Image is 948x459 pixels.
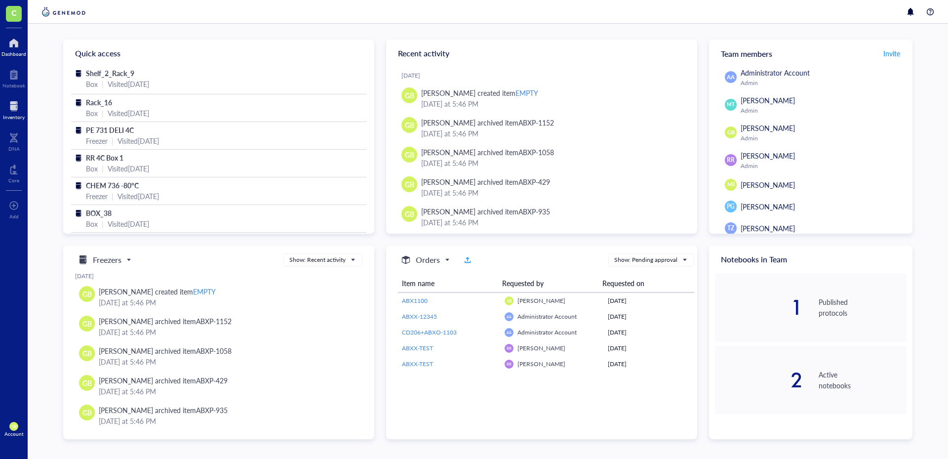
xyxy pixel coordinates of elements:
div: Show: Recent activity [289,255,346,264]
div: ABXP-1058 [518,147,554,157]
div: [DATE] at 5:46 PM [421,128,681,139]
div: [DATE] at 5:46 PM [421,217,681,228]
div: [PERSON_NAME] archived item [421,147,554,158]
a: CD206+ABXO-1103 [402,328,497,337]
div: EMPTY [193,287,216,296]
th: Item name [398,274,498,292]
div: [DATE] at 5:46 PM [99,327,355,337]
div: ABXP-935 [196,405,228,415]
span: GB [405,120,414,130]
div: | [102,108,104,119]
div: EMPTY [515,88,538,98]
div: ABXP-935 [518,207,550,216]
span: [PERSON_NAME] [517,360,565,368]
div: [DATE] [608,296,690,305]
div: Admin [741,107,903,115]
span: GB [405,149,414,160]
div: ABXP-429 [518,177,550,187]
div: [DATE] at 5:46 PM [421,158,681,168]
a: Inventory [3,98,25,120]
div: Visited [DATE] [108,79,149,89]
div: Account [4,431,24,437]
span: GB [507,298,512,303]
div: [DATE] [608,344,690,353]
span: [PERSON_NAME] [517,296,565,305]
div: [DATE] at 5:46 PM [99,416,355,426]
span: MT [727,101,734,108]
h5: Freezers [93,254,121,266]
a: Dashboard [1,35,26,57]
div: ABXP-1058 [196,346,232,356]
span: BOX_38 [86,208,112,218]
div: [DATE] at 5:46 PM [421,187,681,198]
div: [PERSON_NAME] archived item [421,117,554,128]
span: Administrator Account [517,328,577,336]
div: Active notebooks [819,369,907,391]
span: RR [727,156,735,165]
span: GB [727,128,735,137]
a: ABXX-TEST [402,360,497,369]
span: TZ [727,224,734,233]
div: Freezer [86,191,108,202]
div: | [112,191,114,202]
span: [PERSON_NAME] [741,151,795,161]
a: Core [8,162,19,183]
span: GB [82,348,92,359]
div: [PERSON_NAME] archived item [99,375,228,386]
span: [PERSON_NAME] [741,202,795,211]
div: [DATE] [608,360,690,369]
img: genemod-logo [39,6,88,18]
div: Notebook [2,83,25,88]
a: DNA [8,130,20,152]
span: ABXX-12345 [402,312,437,321]
span: ABXX-TEST [402,344,433,352]
div: Visited [DATE] [108,218,149,229]
div: Inventory [3,114,25,120]
span: Shelf_2_Rack_9 [86,68,134,78]
div: | [112,135,114,146]
span: [PERSON_NAME] [517,344,565,352]
span: GB [82,377,92,388]
span: GB [405,90,414,101]
div: Box [86,108,98,119]
span: [PERSON_NAME] [741,223,795,233]
span: Rack_16 [86,97,112,107]
div: | [102,218,104,229]
span: [PERSON_NAME] [741,95,795,105]
div: Admin [741,79,903,87]
div: [DATE] at 5:46 PM [99,356,355,367]
div: Visited [DATE] [118,191,159,202]
div: [DATE] at 5:46 PM [99,297,355,308]
div: Visited [DATE] [108,163,149,174]
a: ABX1100 [402,296,497,305]
span: PG [727,202,735,211]
div: Notebooks in Team [709,246,912,273]
span: GB [11,424,16,429]
div: Add [9,213,19,219]
div: Show: Pending approval [614,255,677,264]
div: Box [86,163,98,174]
div: Quick access [63,40,374,67]
span: MR [727,181,735,188]
span: RR 4C Box 1 [86,153,123,163]
a: Invite [883,45,901,61]
th: Requested by [498,274,598,292]
div: [DATE] at 5:46 PM [421,98,681,109]
a: GB[PERSON_NAME] created itemEMPTY[DATE] at 5:46 PM [394,83,689,113]
div: Visited [DATE] [108,108,149,119]
span: RR [507,346,512,350]
span: C [11,6,17,19]
span: Administrator Account [741,68,810,78]
div: Recent activity [386,40,697,67]
span: AA [727,73,734,82]
span: AA [507,330,512,334]
div: 1 [715,297,803,317]
div: ABXP-1152 [518,118,554,127]
div: [DATE] [608,312,690,321]
th: Requested on [598,274,686,292]
span: CHEM 736 -80°C [86,180,139,190]
div: Admin [741,162,903,170]
span: [PERSON_NAME] [741,180,795,190]
div: ABXP-1152 [196,316,232,326]
span: AA [507,314,512,319]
